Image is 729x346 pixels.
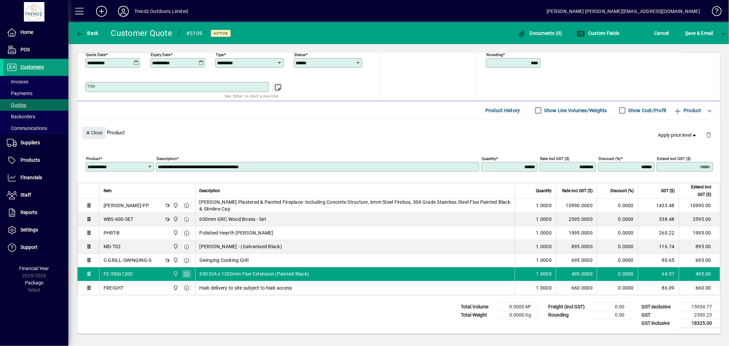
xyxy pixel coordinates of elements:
span: Settings [21,227,38,232]
td: 0.0000 [597,240,638,254]
span: ave & Email [685,28,713,39]
td: 1995.00 [679,226,720,240]
div: 495.0000 [560,270,593,277]
span: GST ($) [661,187,675,195]
span: New Plymouth [171,202,179,209]
span: Invoices [7,79,28,84]
td: Freight (incl GST) [545,303,592,311]
span: Quotes [7,102,26,108]
td: 18325.00 [679,319,720,328]
mat-label: Type [216,52,224,57]
td: 2595.00 [679,213,720,226]
label: Show Line Volumes/Weights [543,107,607,114]
td: 0.0000 [597,199,638,213]
a: Reports [3,204,68,221]
span: Hiab delivery to site subject to hiab access [200,284,292,291]
td: 116.74 [638,240,679,254]
button: Custom Fields [575,27,621,39]
span: Custom Fields [577,30,620,36]
span: POS [21,47,30,52]
span: Active [214,31,228,36]
app-page-header-button: Close [81,129,107,135]
button: Documents (0) [516,27,564,39]
a: Quotes [3,99,68,111]
span: 350 DIA x 1200mm Flue Extension (Painted Black) [200,270,309,277]
span: Discount (%) [610,187,634,195]
td: Total Weight [457,311,498,319]
td: 495.00 [679,267,720,281]
button: Product History [483,104,523,117]
button: Save & Email [682,27,717,39]
td: 0.0000 [597,254,638,267]
mat-label: Discount (%) [598,156,621,161]
a: Products [3,152,68,169]
span: Extend incl GST ($) [683,183,711,198]
td: GST exclusive [638,303,679,311]
span: Products [21,157,40,163]
td: 660.00 [679,281,720,295]
div: Customer Quote [111,28,173,39]
app-page-header-button: Back [68,27,106,39]
span: Support [21,244,38,250]
td: 0.0000 [597,281,638,295]
span: Item [104,187,112,195]
mat-label: Title [87,84,95,89]
td: 86.09 [638,281,679,295]
span: Home [21,29,33,35]
td: 338.48 [638,213,679,226]
span: Quantity [536,187,552,195]
div: 2595.0000 [560,216,593,223]
span: Financials [21,175,42,180]
span: Payments [7,91,32,96]
span: New Plymouth [171,243,179,250]
td: Rounding [545,311,592,319]
span: New Plymouth [171,284,179,292]
span: 1.0000 [536,284,552,291]
td: 2390.23 [679,311,720,319]
td: 15934.77 [679,303,720,311]
span: Staff [21,192,31,198]
td: 10990.00 [679,199,720,213]
a: Backorders [3,111,68,122]
td: 90.65 [638,254,679,267]
div: 895.0000 [560,243,593,250]
span: Polished Hearth [PERSON_NAME] [200,229,273,236]
a: Communications [3,122,68,134]
div: WBS-600-SET [104,216,134,223]
mat-label: Quantity [482,156,496,161]
mat-label: Quote date [86,52,106,57]
div: Trendz Outdoors Limited [134,6,188,17]
td: 695.00 [679,254,720,267]
a: Invoices [3,76,68,88]
a: Settings [3,222,68,239]
td: 895.00 [679,240,720,254]
label: Show Cost/Profit [627,107,667,114]
div: #5109 [186,28,202,39]
span: Customers [21,64,44,70]
td: 64.57 [638,267,679,281]
div: [PERSON_NAME] [PERSON_NAME][EMAIL_ADDRESS][DOMAIN_NAME] [546,6,700,17]
app-page-header-button: Delete [700,132,717,138]
a: Financials [3,169,68,186]
span: New Plymouth [171,256,179,264]
span: Description [200,187,220,195]
div: 1995.0000 [560,229,593,236]
td: 0.0000 M³ [498,303,539,311]
div: 660.0000 [560,284,593,291]
span: Swinging Cooking Grill [200,257,249,264]
mat-label: Extend incl GST ($) [657,156,691,161]
mat-hint: Use 'Enter' to start a new line [225,92,278,100]
span: Back [76,30,98,36]
span: Backorders [7,114,35,119]
div: 10990.0000 [560,202,593,209]
div: C-GRILL-SWINGING-S [104,257,152,264]
td: 260.22 [638,226,679,240]
div: [PERSON_NAME]-PP [104,202,149,209]
div: Product [77,120,720,145]
a: POS [3,41,68,58]
span: Reports [21,210,37,215]
button: Profile [112,5,134,17]
span: 1.0000 [536,270,552,277]
mat-label: Expiry date [151,52,171,57]
td: 0.0000 [597,213,638,226]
